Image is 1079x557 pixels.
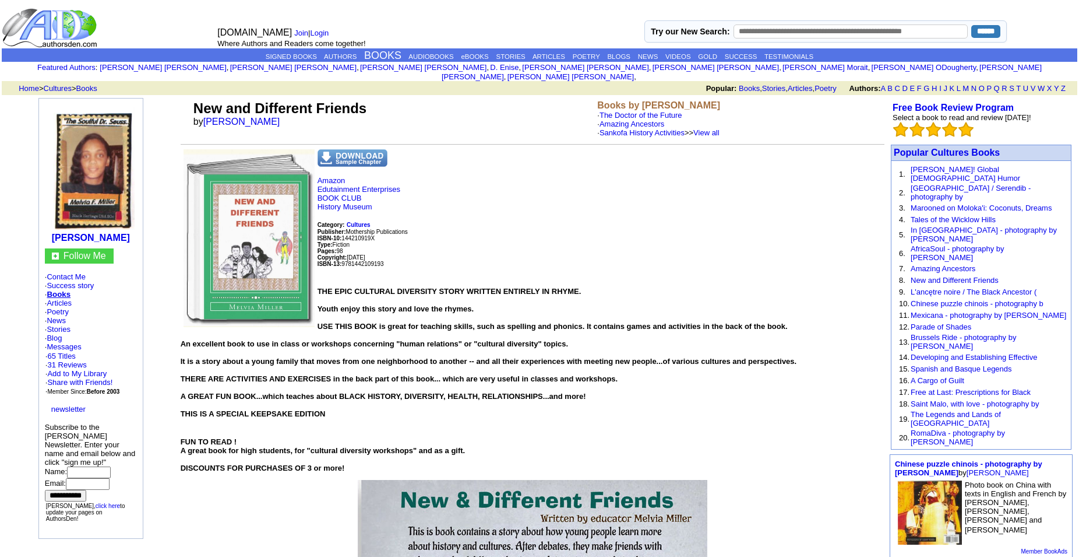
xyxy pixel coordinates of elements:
font: · · · [45,369,113,395]
font: 3. [899,204,905,212]
a: Follow Me [64,251,106,261]
font: Mothership Publications [318,229,408,235]
a: TESTIMONIALS [764,53,813,60]
a: Success story [47,281,94,290]
a: K [950,84,955,93]
font: Member Since: [47,388,119,395]
font: 6. [899,249,905,258]
font: | [294,29,333,37]
a: New and Different Friends [911,276,999,285]
a: Contact Me [47,272,85,281]
a: Free Book Review Program [893,103,1014,113]
a: A Cargo of Guilt [911,376,964,385]
font: by [193,117,288,127]
font: i [636,74,637,80]
b: Pages: [318,248,337,254]
a: [PERSON_NAME] [PERSON_NAME] [230,63,357,72]
a: [PERSON_NAME] [52,233,130,243]
font: [DOMAIN_NAME] [217,27,292,37]
b: Type: [318,241,333,248]
img: bigemptystars.png [926,122,941,137]
font: 17. [899,388,909,397]
a: Marooned on Moloka'i: Coconuts, Dreams [911,204,1052,212]
font: i [489,65,490,71]
font: New and Different Friends [193,100,366,116]
a: Amazing Ancestors [911,264,975,273]
b: Popular: [706,84,737,93]
a: Home [19,84,39,93]
font: 5. [899,230,905,239]
a: [PERSON_NAME] [PERSON_NAME] [360,63,486,72]
font: 19. [899,415,909,423]
a: Stories [762,84,785,93]
font: > > [15,84,97,93]
a: AUTHORS [324,53,357,60]
a: Add to My Library [47,369,107,378]
a: L'ancętre noire / The Black Ancestor ( [911,288,1036,296]
font: THE EPIC CULTURAL DIVERSITY STORY WRITTEN ENTIRELY IN RHYME. Youth enjoy this story and love the ... [181,287,797,418]
a: Edutainment Enterprises [318,185,400,194]
a: ARTICLES [533,53,565,60]
font: 98 [318,248,343,254]
img: See larger image [184,149,315,327]
a: Share with Friends! [47,378,112,387]
a: Q [993,84,999,93]
a: M [962,84,969,93]
font: [PERSON_NAME], to update your pages on AuthorsDen! [46,503,125,522]
a: X [1047,84,1052,93]
a: Books [76,84,97,93]
a: Cultures [347,220,371,229]
a: [PERSON_NAME] ODougherty [872,63,976,72]
font: [DATE] [347,254,365,261]
a: U [1023,84,1028,93]
font: Select a book to read and review [DATE]! [893,113,1031,122]
a: T [1016,84,1021,93]
a: Featured Authors [37,63,96,72]
a: click here [96,503,120,509]
a: 31 Reviews [47,360,86,369]
a: I [939,84,942,93]
a: RomaDiva - photography by [PERSON_NAME] [911,429,1005,446]
a: In [GEOGRAPHIC_DATA] - photography by [PERSON_NAME] [911,226,1057,243]
a: Free at Last: Prescriptions for Black [911,388,1031,397]
a: Developing and Establishing Effective [911,353,1037,362]
font: : [37,63,97,72]
a: STORIES [496,53,525,60]
a: Cultures [44,84,72,93]
font: Photo book on China with texts in English and French by [PERSON_NAME], [PERSON_NAME], [PERSON_NAM... [965,481,1066,534]
font: · [597,120,719,137]
font: 144210919X [318,235,375,241]
img: bigemptystars.png [909,122,925,137]
a: W [1038,84,1045,93]
a: VIDEOS [665,53,690,60]
font: 2. [899,188,905,197]
font: 20. [899,433,909,442]
font: i [359,65,360,71]
a: S [1009,84,1014,93]
a: Popular Cultures Books [894,148,1000,157]
a: Z [1061,84,1066,93]
a: O [979,84,985,93]
a: SIGNED BOOKS [266,53,317,60]
a: F [917,84,922,93]
a: G [923,84,929,93]
a: V [1031,84,1036,93]
font: i [651,65,652,71]
a: newsletter [51,405,86,414]
font: · · [45,352,120,395]
font: FUN TO READ ! A great book for high students, for "cultural diversity workshops" and as a gift. D... [181,437,466,472]
a: Brussels Ride - photography by [PERSON_NAME] [911,333,1016,351]
a: [PERSON_NAME] Morait [782,63,868,72]
a: Spanish and Basque Legends [911,365,1011,373]
a: BLOGS [607,53,630,60]
font: Subscribe to the [PERSON_NAME] Newsletter. Enter your name and email below and click "sign me up!... [45,423,135,499]
font: , , , [706,84,1076,93]
a: News [47,316,66,325]
a: View all [693,128,720,137]
a: D [902,84,907,93]
a: Stories [47,325,70,334]
img: bigemptystars.png [893,122,908,137]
